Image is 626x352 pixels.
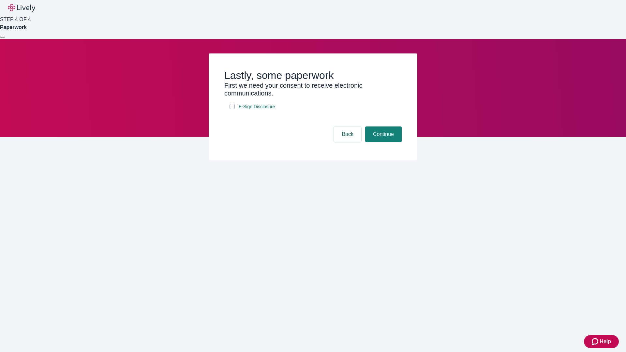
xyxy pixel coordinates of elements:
h2: Lastly, some paperwork [224,69,402,81]
button: Zendesk support iconHelp [584,335,619,348]
h3: First we need your consent to receive electronic communications. [224,81,402,97]
span: E-Sign Disclosure [239,103,275,110]
span: Help [600,338,611,345]
button: Back [334,126,361,142]
svg: Zendesk support icon [592,338,600,345]
img: Lively [8,4,35,12]
button: Continue [365,126,402,142]
a: e-sign disclosure document [237,103,276,111]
